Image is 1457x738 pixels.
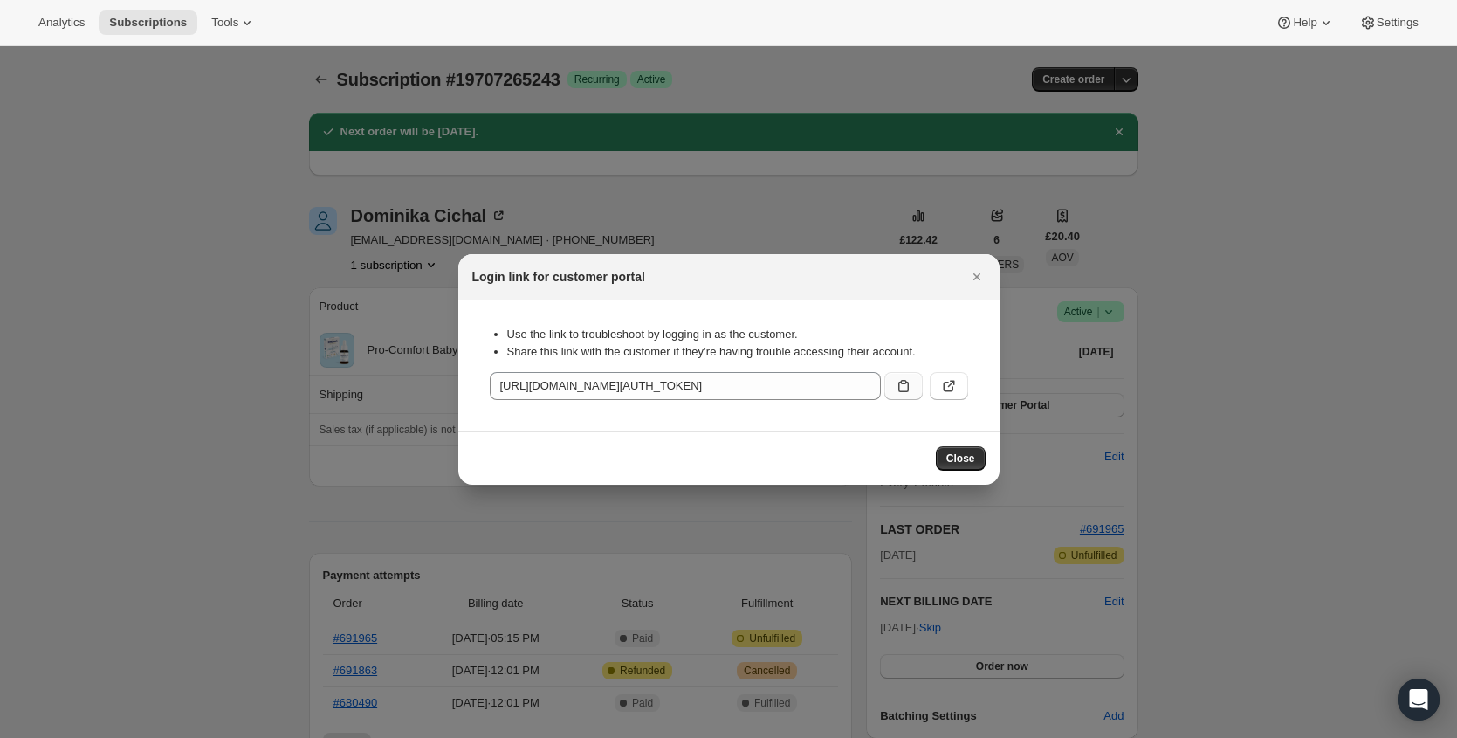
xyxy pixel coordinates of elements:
button: Close [965,265,989,289]
span: Tools [211,16,238,30]
li: Share this link with the customer if they’re having trouble accessing their account. [507,343,968,361]
li: Use the link to troubleshoot by logging in as the customer. [507,326,968,343]
span: Analytics [38,16,85,30]
span: Close [946,452,975,466]
button: Settings [1349,10,1429,35]
div: Open Intercom Messenger [1398,679,1440,721]
h2: Login link for customer portal [472,268,645,286]
span: Settings [1377,16,1419,30]
span: Subscriptions [109,16,187,30]
button: Help [1265,10,1344,35]
button: Tools [201,10,266,35]
button: Subscriptions [99,10,197,35]
span: Help [1293,16,1316,30]
button: Analytics [28,10,95,35]
button: Close [936,446,986,471]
